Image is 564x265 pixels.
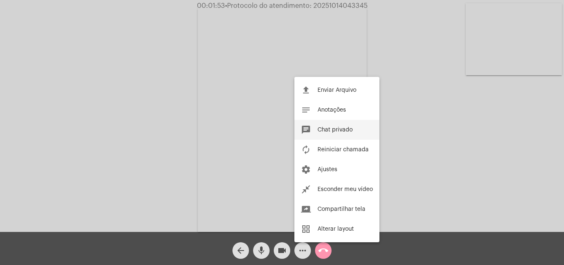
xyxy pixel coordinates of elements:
mat-icon: autorenew [301,145,311,155]
span: Esconder meu vídeo [318,186,373,192]
span: Enviar Arquivo [318,87,356,93]
mat-icon: grid_view [301,224,311,234]
mat-icon: file_upload [301,85,311,95]
mat-icon: close_fullscreen [301,184,311,194]
mat-icon: notes [301,105,311,115]
span: Chat privado [318,127,353,133]
span: Ajustes [318,167,337,172]
mat-icon: screen_share [301,204,311,214]
mat-icon: settings [301,165,311,174]
span: Anotações [318,107,346,113]
span: Alterar layout [318,226,354,232]
mat-icon: chat [301,125,311,135]
span: Compartilhar tela [318,206,365,212]
span: Reiniciar chamada [318,147,369,153]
